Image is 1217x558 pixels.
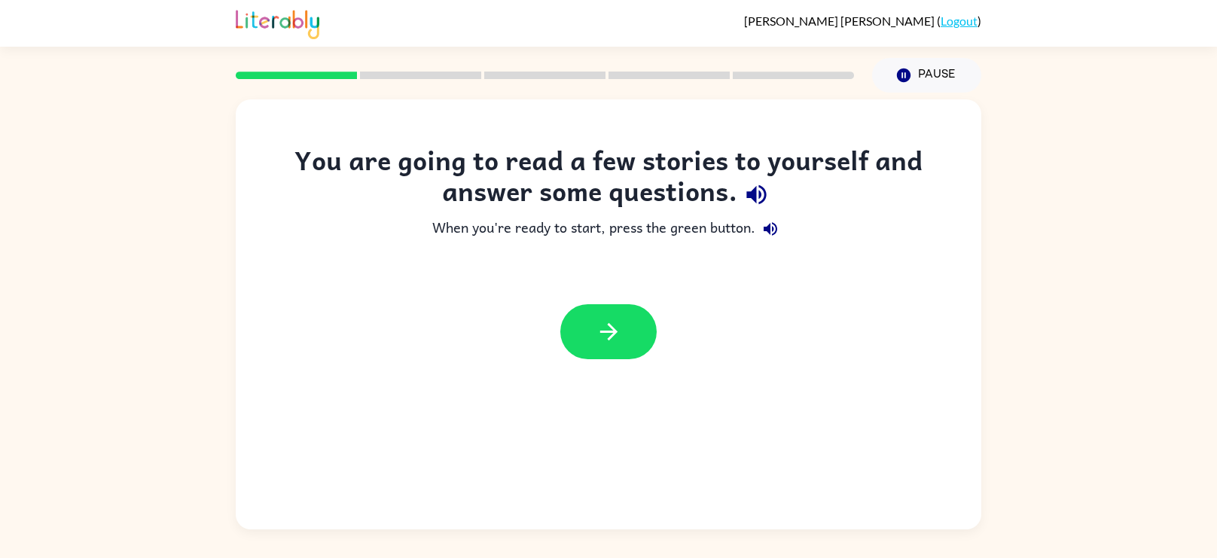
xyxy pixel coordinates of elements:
a: Logout [941,14,978,28]
div: ( ) [744,14,981,28]
div: You are going to read a few stories to yourself and answer some questions. [266,145,951,214]
img: Literably [236,6,319,39]
span: [PERSON_NAME] [PERSON_NAME] [744,14,937,28]
button: Pause [872,58,981,93]
div: When you're ready to start, press the green button. [266,214,951,244]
